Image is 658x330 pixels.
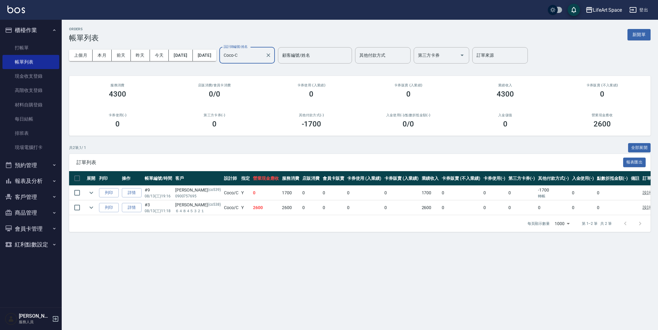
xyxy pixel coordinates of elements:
[280,200,301,215] td: 2600
[302,120,321,128] h3: -1700
[122,203,142,212] a: 詳情
[440,186,482,200] td: 0
[536,171,570,186] th: 其他付款方式(-)
[143,186,174,200] td: #9
[600,90,604,98] h3: 0
[367,83,449,87] h2: 卡券販賣 (入業績)
[19,313,50,319] h5: [PERSON_NAME]
[507,171,536,186] th: 第三方卡券(-)
[175,202,221,208] div: [PERSON_NAME]
[321,186,346,200] td: 0
[301,200,321,215] td: 0
[212,120,217,128] h3: 0
[2,83,59,97] a: 高階收支登錄
[193,50,216,61] button: [DATE]
[2,205,59,221] button: 商品管理
[623,159,646,165] a: 報表匯出
[174,171,222,186] th: 客戶
[2,221,59,237] button: 會員卡管理
[150,50,169,61] button: 今天
[507,186,536,200] td: 0
[570,186,596,200] td: 0
[346,186,383,200] td: 0
[93,50,112,61] button: 本月
[629,171,641,186] th: 備註
[77,113,159,117] h2: 卡券使用(-)
[568,4,580,16] button: save
[536,186,570,200] td: -1700
[570,171,596,186] th: 入金使用(-)
[169,50,192,61] button: [DATE]
[309,90,313,98] h3: 0
[264,51,273,60] button: Clear
[482,171,507,186] th: 卡券使用(-)
[420,186,441,200] td: 1700
[2,173,59,189] button: 報表及分析
[464,83,546,87] h2: 業績收入
[69,145,86,151] p: 共 2 筆, 1 / 1
[173,83,255,87] h2: 店販消費 /會員卡消費
[561,113,643,117] h2: 營業現金應收
[403,120,414,128] h3: 0 /0
[321,171,346,186] th: 會員卡販賣
[582,221,612,226] p: 第 1–2 筆 共 2 筆
[406,90,411,98] h3: 0
[69,34,99,42] h3: 帳單列表
[99,203,119,212] button: 列印
[208,202,221,208] p: (co538)
[224,44,248,49] label: 設計師編號/姓名
[583,4,624,16] button: LifeArt Space
[145,193,172,199] p: 08/13 (三) 19:16
[2,189,59,205] button: 客戶管理
[457,50,467,60] button: Open
[209,90,220,98] h3: 0/0
[7,6,25,13] img: Logo
[570,200,596,215] td: 0
[2,98,59,112] a: 材料自購登錄
[383,200,420,215] td: 0
[251,200,280,215] td: 2600
[99,188,119,198] button: 列印
[87,203,96,212] button: expand row
[561,83,643,87] h2: 卡券販賣 (不入業績)
[222,171,240,186] th: 設計師
[497,90,514,98] h3: 4300
[482,186,507,200] td: 0
[112,50,131,61] button: 前天
[2,41,59,55] a: 打帳單
[270,113,352,117] h2: 其他付款方式(-)
[5,313,17,325] img: Person
[120,171,143,186] th: 操作
[2,140,59,155] a: 現場電腦打卡
[131,50,150,61] button: 昨天
[595,171,629,186] th: 點數折抵金額(-)
[2,157,59,173] button: 預約管理
[280,186,301,200] td: 1700
[251,171,280,186] th: 營業現金應收
[69,50,93,61] button: 上個月
[301,186,321,200] td: 0
[464,113,546,117] h2: 入金儲值
[2,126,59,140] a: 排班表
[538,193,569,199] p: 轉帳
[69,27,99,31] h2: ORDERS
[2,112,59,126] a: 每日結帳
[627,4,651,16] button: 登出
[208,187,221,193] p: (co539)
[627,29,651,40] button: 新開單
[143,171,174,186] th: 帳單編號/時間
[301,171,321,186] th: 店販消費
[85,171,97,186] th: 展開
[628,143,651,153] button: 全部展開
[2,55,59,69] a: 帳單列表
[175,208,221,214] p: ６４８４５３２１
[440,200,482,215] td: 0
[367,113,449,117] h2: 入金使用(-) /點數折抵金額(-)
[77,159,623,166] span: 訂單列表
[593,6,622,14] div: LifeArt Space
[623,158,646,167] button: 報表匯出
[536,200,570,215] td: 0
[420,171,441,186] th: 業績收入
[240,186,251,200] td: Y
[507,200,536,215] td: 0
